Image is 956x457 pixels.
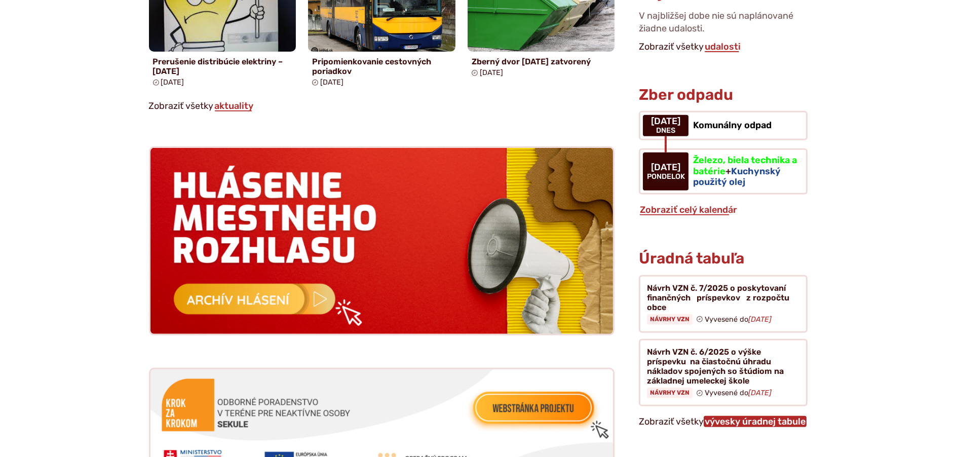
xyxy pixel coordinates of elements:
[693,120,772,131] span: Komunálny odpad
[149,99,615,114] p: Zobraziť všetky
[693,166,781,188] span: Kuchynský použitý olej
[480,68,503,77] span: [DATE]
[639,87,807,103] h3: Zber odpadu
[639,414,807,430] p: Zobraziť všetky
[693,155,797,188] h3: +
[704,41,742,52] a: Zobraziť všetky udalosti
[704,416,807,427] a: Zobraziť celú úradnú tabuľu
[639,339,807,406] a: Návrh VZN č. 6/2025 o výške príspevku na čiastočnú úhradu nákladov spojených so štúdiom na základ...
[647,173,685,181] span: pondelok
[320,78,343,87] span: [DATE]
[639,10,807,39] p: V najbližšej dobe nie sú naplánované žiadne udalosti.
[639,250,744,267] h3: Úradná tabuľa
[639,40,807,55] p: Zobraziť všetky
[639,111,807,140] a: Komunálny odpad [DATE] Dnes
[639,204,738,215] a: Zobraziť celý kalendár
[693,155,797,177] span: Železo, biela technika a batérie
[312,57,451,76] h4: Pripomienkovanie cestovných poriadkov
[639,275,807,333] a: Návrh VZN č. 7/2025 o poskytovaní finančných príspevkov z rozpočtu obce Návrhy VZN Vyvesené do[DATE]
[153,57,292,76] h4: Prerušenie distribúcie elektriny – [DATE]
[214,100,255,111] a: Zobraziť všetky aktuality
[647,163,685,173] span: [DATE]
[161,78,184,87] span: [DATE]
[651,127,680,135] span: Dnes
[472,57,611,66] h4: Zberný dvor [DATE] zatvorený
[651,117,680,127] span: [DATE]
[639,148,807,195] a: Železo, biela technika a batérie+Kuchynský použitý olej [DATE] pondelok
